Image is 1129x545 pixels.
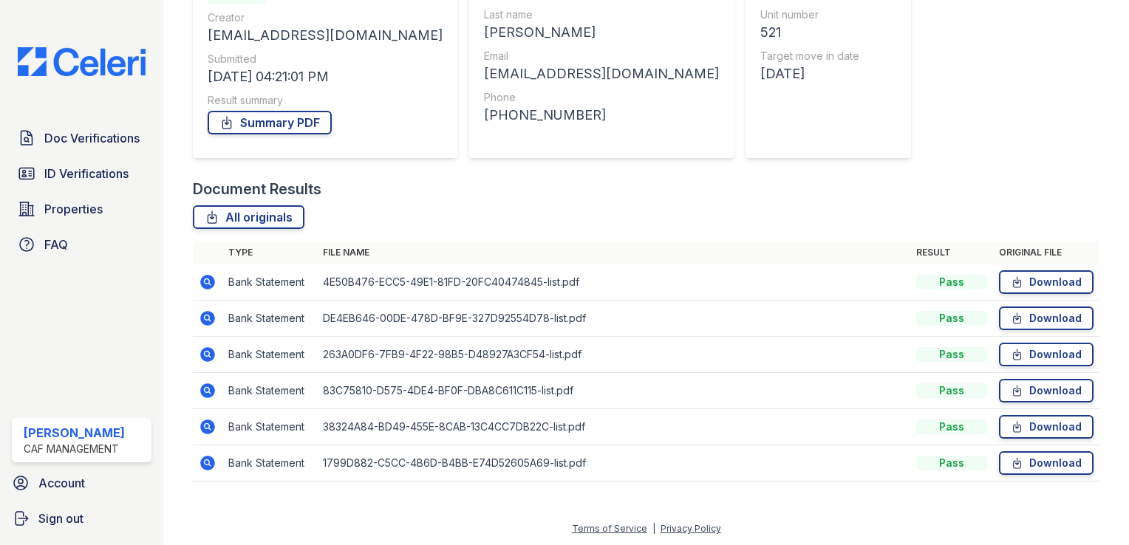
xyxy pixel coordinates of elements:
div: Result summary [208,93,443,108]
a: Download [999,343,1094,366]
a: Download [999,306,1094,330]
td: Bank Statement [222,337,317,373]
span: Sign out [38,510,83,527]
div: [EMAIL_ADDRESS][DOMAIN_NAME] [484,64,719,84]
div: Pass [916,419,987,434]
a: Summary PDF [208,111,332,134]
div: Unit number [760,7,859,22]
td: 38324A84-BD49-455E-8CAB-13C4CC7DB22C-list.pdf [317,409,910,445]
td: 83C75810-D575-4DE4-BF0F-DBA8C611C115-list.pdf [317,373,910,409]
div: [EMAIL_ADDRESS][DOMAIN_NAME] [208,25,443,46]
span: Doc Verifications [44,129,140,147]
a: Properties [12,194,151,224]
div: Pass [916,456,987,470]
td: 263A0DF6-7FB9-4F22-98B5-D48927A3CF54-list.pdf [317,337,910,373]
div: Last name [484,7,719,22]
a: Sign out [6,504,157,533]
td: Bank Statement [222,264,317,301]
td: Bank Statement [222,445,317,481]
td: DE4EB646-00DE-478D-BF9E-327D92554D78-list.pdf [317,301,910,337]
th: Type [222,241,317,264]
td: Bank Statement [222,373,317,409]
a: FAQ [12,230,151,259]
th: File name [317,241,910,264]
div: [DATE] [760,64,859,84]
div: Pass [916,347,987,362]
div: Pass [916,311,987,326]
div: Submitted [208,52,443,66]
div: [PERSON_NAME] [484,22,719,43]
a: Privacy Policy [661,523,721,534]
a: Terms of Service [572,523,647,534]
div: Document Results [193,179,321,199]
span: ID Verifications [44,165,129,182]
div: Pass [916,275,987,289]
div: Email [484,49,719,64]
td: 1799D882-C5CC-4B6D-B4BB-E74D52605A69-list.pdf [317,445,910,481]
a: Download [999,270,1094,294]
a: Download [999,379,1094,402]
a: Doc Verifications [12,123,151,153]
a: ID Verifications [12,159,151,188]
div: [PERSON_NAME] [24,424,125,442]
td: 4E50B476-ECC5-49E1-81FD-20FC40474845-list.pdf [317,264,910,301]
div: Phone [484,90,719,105]
div: Target move in date [760,49,859,64]
div: [PHONE_NUMBER] [484,105,719,126]
a: Download [999,451,1094,475]
div: 521 [760,22,859,43]
a: Download [999,415,1094,439]
th: Result [910,241,993,264]
td: Bank Statement [222,301,317,337]
td: Bank Statement [222,409,317,445]
span: FAQ [44,236,68,253]
div: Creator [208,10,443,25]
div: Pass [916,383,987,398]
a: Account [6,468,157,498]
span: Account [38,474,85,492]
a: All originals [193,205,304,229]
div: CAF Management [24,442,125,456]
th: Original file [993,241,1099,264]
img: CE_Logo_Blue-a8612792a0a2168367f1c8372b55b34899dd931a85d93a1a3d3e32e68fde9ad4.png [6,47,157,76]
span: Properties [44,200,103,218]
div: | [652,523,655,534]
div: [DATE] 04:21:01 PM [208,66,443,87]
